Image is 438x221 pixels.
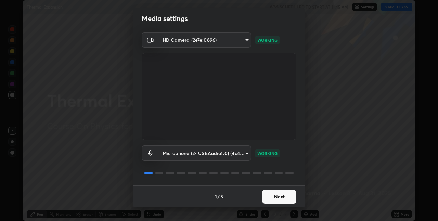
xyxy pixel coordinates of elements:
[142,14,188,23] h2: Media settings
[257,150,278,156] p: WORKING
[220,193,223,200] h4: 5
[257,37,278,43] p: WORKING
[158,32,251,48] div: HD Camera (2e7e:0896)
[218,193,220,200] h4: /
[158,145,251,161] div: HD Camera (2e7e:0896)
[262,190,296,204] button: Next
[215,193,217,200] h4: 1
